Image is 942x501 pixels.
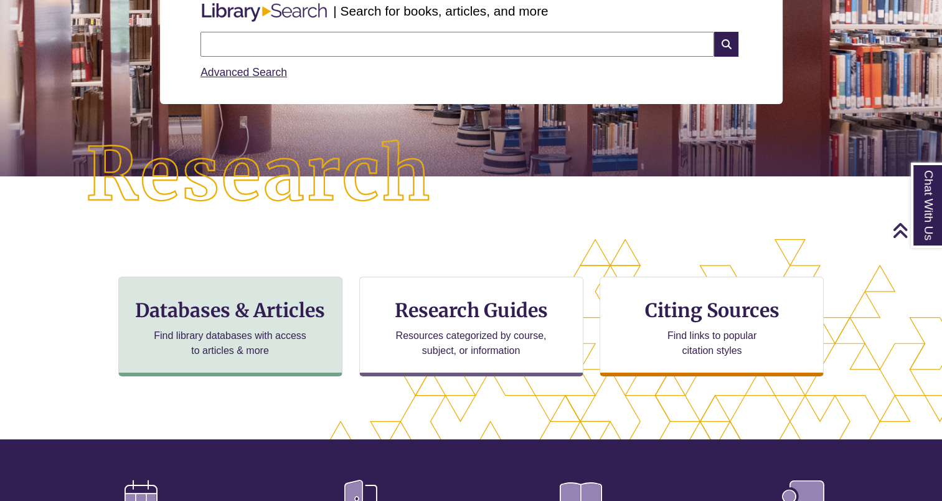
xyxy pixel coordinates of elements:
i: Search [714,32,738,57]
a: Databases & Articles Find library databases with access to articles & more [118,277,342,376]
img: Research [47,102,471,249]
p: | Search for books, articles, and more [333,1,548,21]
a: Advanced Search [200,66,287,79]
h3: Citing Sources [636,298,788,322]
p: Find links to popular citation styles [651,328,773,358]
p: Find library databases with access to articles & more [149,328,311,358]
a: Back to Top [892,222,939,239]
h3: Databases & Articles [129,298,332,322]
h3: Research Guides [370,298,573,322]
a: Research Guides Resources categorized by course, subject, or information [359,277,583,376]
a: Citing Sources Find links to popular citation styles [600,277,824,376]
p: Resources categorized by course, subject, or information [390,328,552,358]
